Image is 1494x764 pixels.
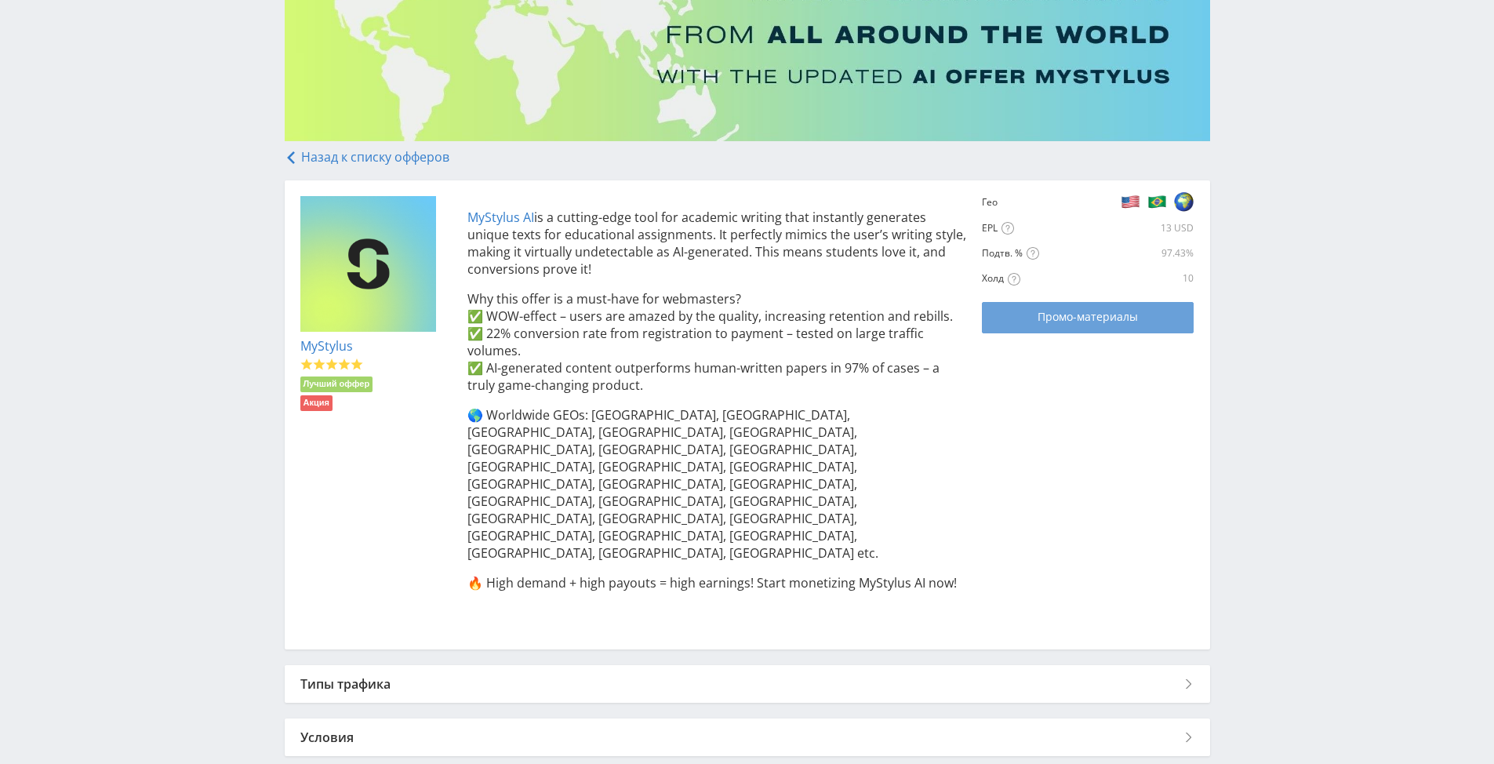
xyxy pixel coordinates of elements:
p: 🌎 Worldwide GEOs: [GEOGRAPHIC_DATA], [GEOGRAPHIC_DATA], [GEOGRAPHIC_DATA], [GEOGRAPHIC_DATA], [GE... [467,406,967,562]
img: f6d4d8a03f8825964ffc357a2a065abb.png [1147,191,1167,212]
div: Гео [982,196,1032,209]
img: e836bfbd110e4da5150580c9a99ecb16.png [300,196,437,333]
div: Условия [285,719,1210,756]
a: MyStylus AI [467,209,534,226]
a: MyStylus [300,337,353,355]
a: Промо-материалы [982,302,1194,333]
div: Типы трафика [285,665,1210,703]
li: Акция [300,395,333,411]
img: b2e5cb7c326a8f2fba0c03a72091f869.png [1121,191,1140,212]
div: Подтв. % [982,247,1122,260]
p: 🔥 High demand + high payouts = high earnings! Start monetizing MyStylus AI now! [467,574,967,591]
div: 13 USD [1035,222,1194,235]
img: 8ccb95d6cbc0ca5a259a7000f084d08e.png [1174,191,1194,212]
p: is a cutting-edge tool for academic writing that instantly generates unique texts for educational... [467,209,967,278]
p: Why this offer is a must-have for webmasters? ✅ WOW-effect – users are amazed by the quality, inc... [467,290,967,394]
div: EPL [982,222,1032,235]
div: 10 [1125,272,1194,285]
a: Назад к списку офферов [285,148,449,166]
div: Холд [982,272,1122,286]
li: Лучший оффер [300,377,373,392]
div: 97.43% [1125,247,1194,260]
span: Промо-материалы [1038,311,1138,323]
